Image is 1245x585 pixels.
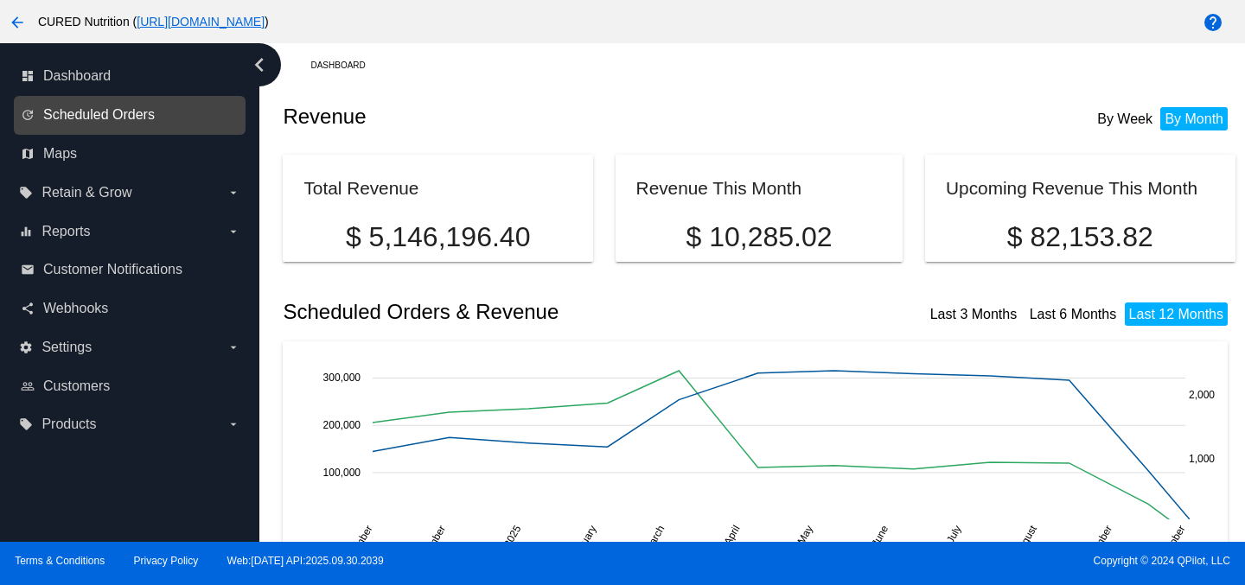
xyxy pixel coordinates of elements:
mat-icon: arrow_back [7,12,28,33]
text: April [722,523,743,547]
text: 100,000 [323,466,361,478]
i: update [21,108,35,122]
a: Web:[DATE] API:2025.09.30.2039 [227,555,384,567]
a: update Scheduled Orders [21,101,240,129]
i: settings [19,340,33,354]
a: Last 3 Months [930,307,1018,321]
span: Customers [43,378,110,394]
p: $ 82,153.82 [946,221,1214,253]
text: 300,000 [323,372,361,384]
text: June [870,523,891,549]
h2: Revenue This Month [636,178,802,198]
i: local_offer [19,417,33,431]
a: people_outline Customers [21,372,240,400]
span: Retain & Grow [41,185,131,200]
a: map Maps [21,140,240,168]
i: local_offer [19,186,33,200]
p: $ 10,285.02 [636,221,883,253]
i: arrow_drop_down [227,186,240,200]
i: chevron_left [246,51,273,79]
text: 2025 [501,523,524,549]
li: By Week [1093,107,1157,130]
span: Products [41,416,96,432]
i: map [21,147,35,161]
a: Last 6 Months [1030,307,1117,321]
i: share [21,302,35,315]
span: CURED Nutrition ( ) [38,15,269,29]
span: Copyright © 2024 QPilot, LLC [637,555,1230,567]
i: arrow_drop_down [227,225,240,238]
a: share Webhooks [21,295,240,322]
h2: Total Revenue [303,178,418,198]
a: [URL][DOMAIN_NAME] [137,15,265,29]
span: Settings [41,340,92,355]
i: arrow_drop_down [227,340,240,354]
text: 1,000 [1189,453,1215,465]
text: 200,000 [323,419,361,431]
a: email Customer Notifications [21,256,240,283]
a: Last 12 Months [1129,307,1223,321]
h2: Upcoming Revenue This Month [946,178,1197,198]
span: Customer Notifications [43,262,182,277]
h2: Revenue [283,105,759,129]
a: Terms & Conditions [15,555,105,567]
li: By Month [1160,107,1228,130]
span: Reports [41,224,90,239]
span: Scheduled Orders [43,107,155,123]
text: August [1013,523,1040,557]
text: May [795,523,815,546]
a: Privacy Policy [134,555,199,567]
i: equalizer [19,225,33,238]
h2: Scheduled Orders & Revenue [283,300,759,324]
text: July [944,523,964,544]
a: Dashboard [310,52,380,79]
span: Maps [43,146,77,162]
text: 2,000 [1189,388,1215,400]
p: $ 5,146,196.40 [303,221,571,253]
mat-icon: help [1203,12,1223,33]
i: email [21,263,35,277]
span: Dashboard [43,68,111,84]
i: arrow_drop_down [227,417,240,431]
a: dashboard Dashboard [21,62,240,90]
i: people_outline [21,379,35,393]
text: March [642,523,667,554]
span: Webhooks [43,301,108,316]
i: dashboard [21,69,35,83]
